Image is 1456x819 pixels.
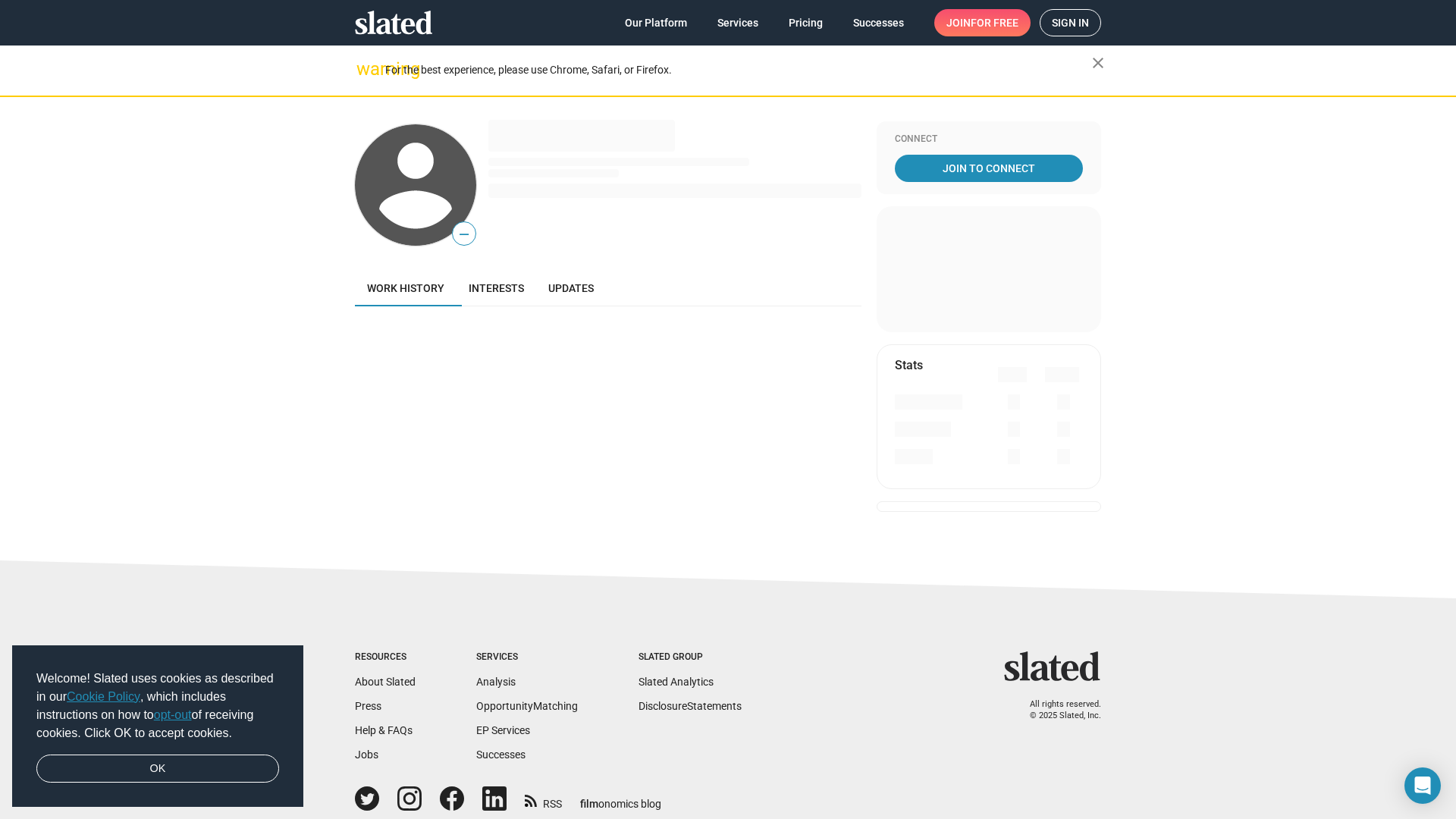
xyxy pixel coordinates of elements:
[705,9,770,36] a: Services
[525,788,562,811] a: RSS
[1040,9,1101,36] a: Sign in
[934,9,1031,36] a: Joinfor free
[717,9,758,36] span: Services
[895,133,1083,146] div: Connect
[895,155,1083,182] a: Join To Connect
[580,798,598,810] span: film
[36,670,279,742] span: Welcome! Slated uses cookies as described in our , which includes instructions on how to of recei...
[895,357,923,373] mat-card-title: Stats
[548,282,594,294] span: Updates
[946,9,1018,36] span: Join
[355,724,413,736] a: Help & FAQs
[1052,10,1089,36] span: Sign in
[536,270,606,306] a: Updates
[476,748,526,761] a: Successes
[67,690,140,703] a: Cookie Policy
[1089,54,1107,72] mat-icon: close
[476,700,578,712] a: OpportunityMatching
[154,708,192,721] a: opt-out
[355,700,381,712] a: Press
[355,748,378,761] a: Jobs
[613,9,699,36] a: Our Platform
[457,270,536,306] a: Interests
[1404,767,1441,804] div: Open Intercom Messenger
[841,9,916,36] a: Successes
[36,755,279,783] a: dismiss cookie message
[853,9,904,36] span: Successes
[580,785,661,811] a: filmonomics blog
[476,651,578,664] div: Services
[367,282,444,294] span: Work history
[355,651,416,664] div: Resources
[356,60,375,78] mat-icon: warning
[898,155,1080,182] span: Join To Connect
[453,224,475,244] span: —
[971,9,1018,36] span: for free
[625,9,687,36] span: Our Platform
[639,651,742,664] div: Slated Group
[789,9,823,36] span: Pricing
[469,282,524,294] span: Interests
[476,724,530,736] a: EP Services
[476,676,516,688] a: Analysis
[355,676,416,688] a: About Slated
[355,270,457,306] a: Work history
[385,60,1092,80] div: For the best experience, please use Chrome, Safari, or Firefox.
[12,645,303,808] div: cookieconsent
[639,676,714,688] a: Slated Analytics
[777,9,835,36] a: Pricing
[639,700,742,712] a: DisclosureStatements
[1014,699,1101,721] p: All rights reserved. © 2025 Slated, Inc.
